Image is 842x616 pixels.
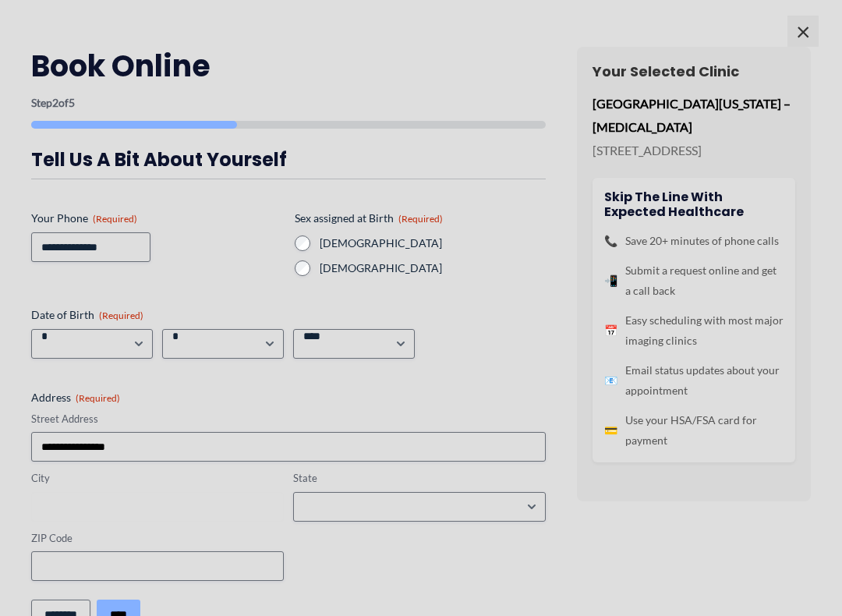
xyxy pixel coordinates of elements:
[604,231,617,251] span: 📞
[604,360,784,401] li: Email status updates about your appointment
[604,370,617,391] span: 📧
[293,471,546,486] label: State
[787,16,819,47] span: ×
[31,471,284,486] label: City
[604,320,617,341] span: 📅
[99,310,143,321] span: (Required)
[76,392,120,404] span: (Required)
[93,213,137,225] span: (Required)
[604,231,784,251] li: Save 20+ minutes of phone calls
[295,211,443,226] legend: Sex assigned at Birth
[604,410,784,451] li: Use your HSA/FSA card for payment
[69,96,75,109] span: 5
[320,235,546,251] label: [DEMOGRAPHIC_DATA]
[593,139,795,162] p: [STREET_ADDRESS]
[52,96,58,109] span: 2
[604,420,617,441] span: 💳
[604,260,784,301] li: Submit a request online and get a call back
[31,211,282,226] label: Your Phone
[31,412,546,427] label: Street Address
[31,147,546,172] h3: Tell us a bit about yourself
[604,310,784,351] li: Easy scheduling with most major imaging clinics
[31,47,546,85] h2: Book Online
[31,531,284,546] label: ZIP Code
[31,97,546,108] p: Step of
[31,390,120,405] legend: Address
[31,307,143,323] legend: Date of Birth
[593,92,795,138] p: [GEOGRAPHIC_DATA][US_STATE] – [MEDICAL_DATA]
[320,260,546,276] label: [DEMOGRAPHIC_DATA]
[398,213,443,225] span: (Required)
[604,271,617,291] span: 📲
[604,189,784,219] h4: Skip the line with Expected Healthcare
[593,62,795,80] h3: Your Selected Clinic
